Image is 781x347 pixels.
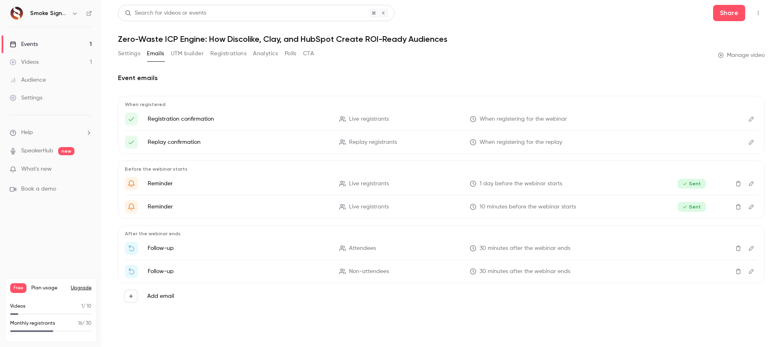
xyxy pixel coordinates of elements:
button: Delete [732,242,745,255]
p: Follow-up [148,244,329,252]
button: Polls [285,47,297,60]
span: 30 minutes after the webinar ends [480,244,570,253]
span: Live registrants [349,180,389,188]
span: Help [21,128,33,137]
span: Live registrants [349,115,389,124]
button: CTA [303,47,314,60]
p: Reminder [148,203,329,211]
span: Live registrants [349,203,389,211]
button: Emails [147,47,164,60]
button: Edit [745,200,758,213]
button: Delete [732,200,745,213]
span: 10 minutes before the webinar starts [480,203,576,211]
div: Search for videos or events [125,9,206,17]
button: Edit [745,265,758,278]
li: Watch the replay of {{ event_name }} [125,265,758,278]
button: Delete [732,265,745,278]
li: {{ event_name }} is about to go live [125,200,758,213]
div: Videos [10,58,39,66]
span: 30 minutes after the webinar ends [480,267,570,276]
p: / 30 [78,320,92,327]
span: Non-attendees [349,267,389,276]
p: / 10 [81,303,92,310]
li: Here's your access link to {{ event_name }}! [125,136,758,149]
span: What's new [21,165,52,173]
div: Settings [10,94,42,102]
p: Before the webinar starts [125,166,758,172]
button: Share [713,5,745,21]
a: Manage video [718,51,765,59]
span: Book a demo [21,185,56,193]
li: help-dropdown-opener [10,128,92,137]
button: Edit [745,177,758,190]
span: Replay registrants [349,138,397,147]
p: When registered [125,101,758,108]
a: SpeakerHub [21,147,53,155]
li: Thanks for attending {{ event_name }} [125,242,758,255]
li: Get Ready for '{{ event_name }}' tomorrow! [125,177,758,190]
span: Free [10,283,26,293]
span: Sent [678,179,706,189]
p: Videos [10,303,26,310]
img: Smoke Signals AI [10,7,23,20]
span: Sent [678,202,706,212]
button: Delete [732,177,745,190]
p: Replay confirmation [148,138,329,146]
p: Follow-up [148,267,329,275]
p: Monthly registrants [10,320,55,327]
span: Plan usage [31,285,66,291]
span: When registering for the webinar [480,115,567,124]
span: When registering for the replay [480,138,562,147]
h1: Zero-Waste ICP Engine: How Discolike, Clay, and HubSpot Create ROI-Ready Audiences [118,34,765,44]
span: 1 [81,304,83,309]
button: Edit [745,242,758,255]
span: Attendees [349,244,376,253]
p: Reminder [148,180,329,188]
button: Analytics [253,47,278,60]
button: UTM builder [171,47,204,60]
button: Edit [745,136,758,149]
h6: Smoke Signals AI [30,9,68,17]
label: Add email [147,292,174,300]
button: Registrations [210,47,247,60]
h2: Event emails [118,73,765,83]
button: Upgrade [71,285,92,291]
button: Edit [745,113,758,126]
div: Events [10,40,38,48]
div: Audience [10,76,46,84]
button: Settings [118,47,140,60]
span: new [58,147,74,155]
p: After the webinar ends [125,230,758,237]
iframe: Noticeable Trigger [82,166,92,173]
span: 16 [78,321,82,326]
li: Here's your access link to {{ event_name }}! [125,113,758,126]
p: Registration confirmation [148,115,329,123]
span: 1 day before the webinar starts [480,180,562,188]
